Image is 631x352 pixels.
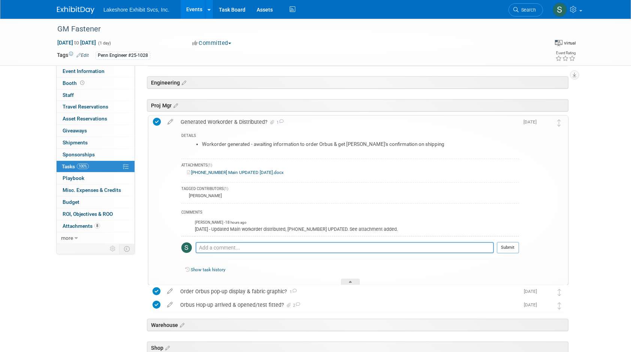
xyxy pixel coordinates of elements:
[163,288,176,295] a: edit
[57,149,135,160] a: Sponsorships
[63,68,105,74] span: Event Information
[73,40,80,46] span: to
[94,223,100,229] span: 8
[62,163,89,169] span: Tasks
[76,53,89,58] a: Edit
[191,267,225,272] a: Show task history
[57,89,135,101] a: Staff
[103,7,169,13] span: Lakeshore Exhibit Svcs, Inc.
[63,223,100,229] span: Attachments
[558,289,561,296] i: Move task
[176,299,519,311] div: Orbus Hop-up arrived & opened/test fitted?
[63,116,107,122] span: Asset Reservations
[195,225,519,232] div: [DATE] - Updated Main workorder distributed, [PHONE_NUMBER] UPDATED. See attachment added.
[181,220,191,230] img: MICHELLE MOYA
[181,242,192,253] img: Stephen Hurn
[57,77,135,89] a: Booth
[180,79,186,86] a: Edit sections
[208,163,212,167] span: (1)
[541,287,550,297] img: MICHELLE MOYA
[57,65,135,77] a: Event Information
[57,137,135,149] a: Shipments
[63,187,121,193] span: Misc. Expenses & Credits
[79,80,86,86] span: Booth not reserved yet
[63,140,88,146] span: Shipments
[57,161,135,172] a: Tasks100%
[555,39,576,46] div: Event Format
[187,170,284,175] a: [PHONE_NUMBER] Main UPDATED [DATE].docx
[57,172,135,184] a: Playbook
[147,99,568,111] div: Proj Mgr
[181,163,519,169] div: ATTACHMENTS
[63,211,113,217] span: ROI, Objectives & ROO
[524,289,541,294] span: [DATE]
[564,40,576,46] div: Virtual
[287,290,297,294] span: 1
[224,187,228,191] span: (1)
[190,39,234,47] button: Committed
[147,319,568,331] div: Warehouse
[524,302,541,307] span: [DATE]
[96,52,150,59] div: Penn Engineer #25-1028
[163,302,176,308] a: edit
[275,120,284,125] span: 1
[176,285,519,298] div: Order Orbus pop-up display & fabric graphic?
[187,193,222,198] div: [PERSON_NAME]
[57,220,135,232] a: Attachments8
[57,101,135,113] a: Travel Reservations
[147,76,568,89] div: Engineering
[61,235,73,241] span: more
[523,119,540,125] span: [DATE]
[541,301,550,310] img: MICHELLE MOYA
[57,125,135,137] a: Giveaways
[63,80,86,86] span: Booth
[57,39,96,46] span: [DATE] [DATE]
[163,344,170,351] a: Edit sections
[553,3,567,17] img: Stephen Hurn
[540,118,550,128] img: MICHELLE MOYA
[497,242,519,253] button: Submit
[63,151,95,157] span: Sponsorships
[97,41,111,46] span: (1 day)
[63,92,74,98] span: Staff
[181,133,519,140] div: DETAILS
[555,40,562,46] img: Format-Virtual.png
[57,208,135,220] a: ROI, Objectives & ROO
[57,184,135,196] a: Misc. Expenses & Credits
[195,220,247,225] span: [PERSON_NAME] - 18 hours ago
[181,186,519,193] div: TAGGED CONTRIBUTORS
[178,321,184,328] a: Edit sections
[292,303,300,308] span: 2
[555,51,576,55] div: Event Rating
[57,196,135,208] a: Budget
[202,141,519,147] li: Workorder generated - awaiting information to order Orbus & get [PERSON_NAME]'s confirmation on s...
[57,51,89,60] td: Tags
[57,113,135,125] a: Asset Reservations
[164,119,177,125] a: edit
[63,175,84,181] span: Playbook
[172,101,178,109] a: Edit sections
[77,163,89,169] span: 100%
[57,232,135,244] a: more
[557,119,561,126] i: Move task
[181,209,519,217] div: COMMENTS
[499,39,576,50] div: Event Format
[558,302,561,309] i: Move task
[106,244,120,254] td: Personalize Event Tab Strip
[63,128,87,134] span: Giveaways
[519,7,536,13] span: Search
[508,3,543,16] a: Search
[55,22,532,36] div: GM Fastener
[120,244,135,254] td: Toggle Event Tabs
[63,104,108,110] span: Travel Reservations
[57,6,94,14] img: ExhibitDay
[63,199,79,205] span: Budget
[177,116,519,128] div: Generated Workorder & Distributed?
